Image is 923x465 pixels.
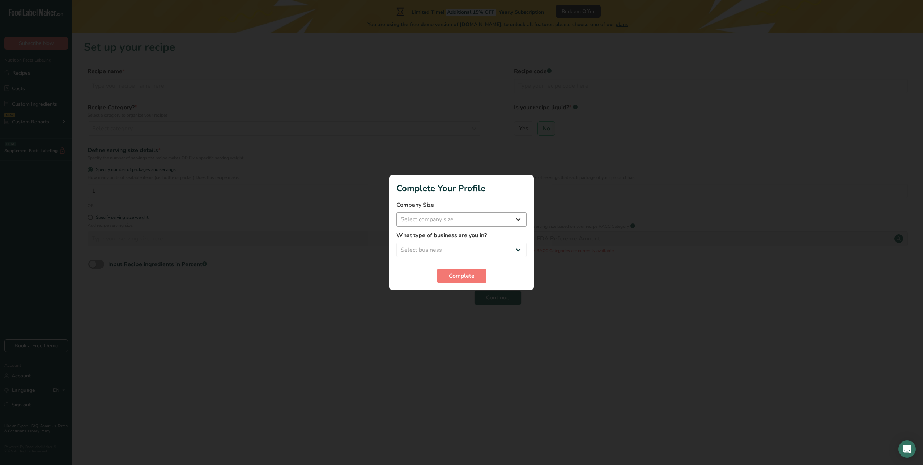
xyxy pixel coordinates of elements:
div: Open Intercom Messenger [898,440,916,458]
label: Company Size [396,201,527,209]
label: What type of business are you in? [396,231,527,240]
h1: Complete Your Profile [396,182,527,195]
button: Complete [437,269,486,283]
span: Complete [449,272,475,280]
